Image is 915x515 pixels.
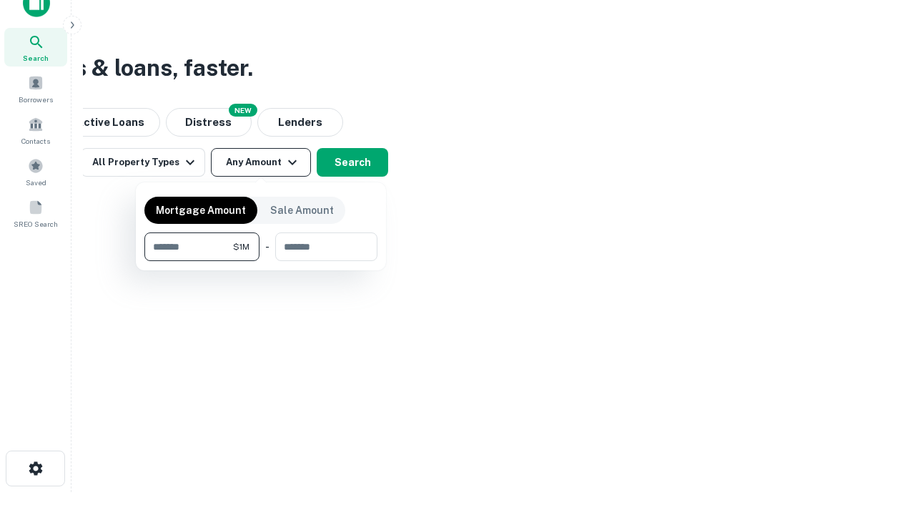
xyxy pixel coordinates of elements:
p: Mortgage Amount [156,202,246,218]
iframe: Chat Widget [844,401,915,469]
div: - [265,232,269,261]
p: Sale Amount [270,202,334,218]
span: $1M [233,240,249,253]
